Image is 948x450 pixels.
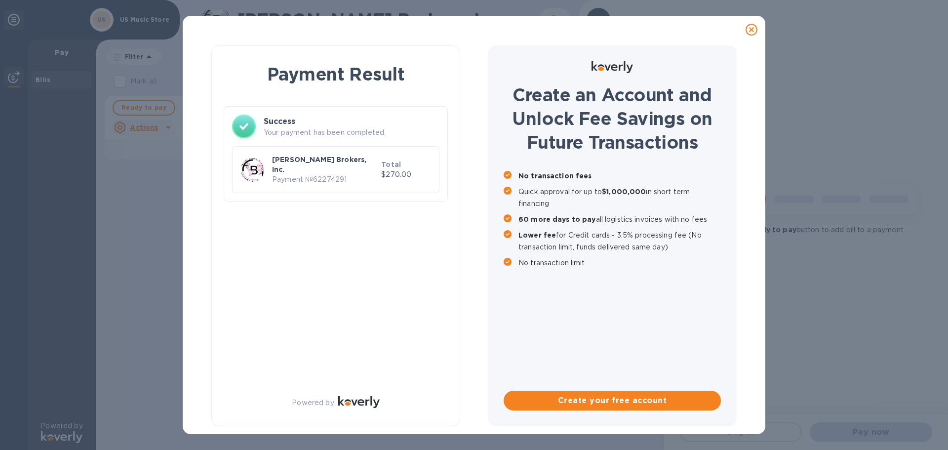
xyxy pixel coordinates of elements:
[518,257,721,269] p: No transaction limit
[272,155,377,174] p: [PERSON_NAME] Brokers, Inc.
[228,62,444,86] h1: Payment Result
[602,188,646,196] b: $1,000,000
[338,396,380,408] img: Logo
[518,186,721,209] p: Quick approval for up to in short term financing
[381,161,401,168] b: Total
[518,172,592,180] b: No transaction fees
[518,213,721,225] p: all logistics invoices with no fees
[518,215,596,223] b: 60 more days to pay
[264,116,439,127] h3: Success
[504,391,721,410] button: Create your free account
[512,395,713,407] span: Create your free account
[381,169,431,180] p: $270.00
[264,127,439,138] p: Your payment has been completed.
[592,61,633,73] img: Logo
[518,229,721,253] p: for Credit cards - 3.5% processing fee (No transaction limit, funds delivered same day)
[292,398,334,408] p: Powered by
[272,174,377,185] p: Payment № 62274291
[504,83,721,154] h1: Create an Account and Unlock Fee Savings on Future Transactions
[518,231,556,239] b: Lower fee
